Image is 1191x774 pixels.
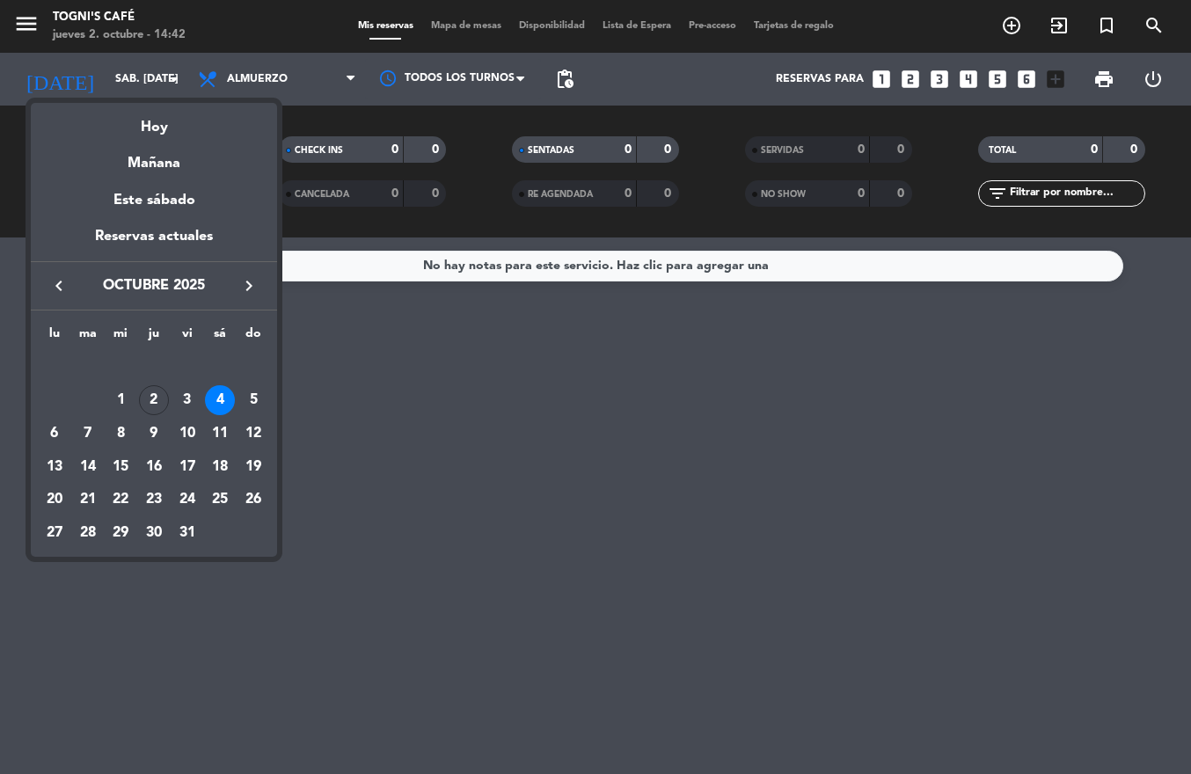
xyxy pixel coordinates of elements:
[104,324,137,351] th: miércoles
[238,452,268,482] div: 19
[106,452,135,482] div: 15
[38,450,71,484] td: 13 de octubre de 2025
[172,452,202,482] div: 17
[104,483,137,516] td: 22 de octubre de 2025
[237,417,270,450] td: 12 de octubre de 2025
[106,385,135,415] div: 1
[237,383,270,417] td: 5 de octubre de 2025
[104,516,137,550] td: 29 de octubre de 2025
[238,385,268,415] div: 5
[237,324,270,351] th: domingo
[233,274,265,297] button: keyboard_arrow_right
[40,419,69,449] div: 6
[139,419,169,449] div: 9
[171,417,204,450] td: 10 de octubre de 2025
[171,324,204,351] th: viernes
[139,385,169,415] div: 2
[139,518,169,548] div: 30
[31,225,277,261] div: Reservas actuales
[48,275,69,296] i: keyboard_arrow_left
[238,275,259,296] i: keyboard_arrow_right
[31,103,277,139] div: Hoy
[106,485,135,515] div: 22
[137,483,171,516] td: 23 de octubre de 2025
[75,274,233,297] span: octubre 2025
[204,324,237,351] th: sábado
[172,385,202,415] div: 3
[43,274,75,297] button: keyboard_arrow_left
[104,450,137,484] td: 15 de octubre de 2025
[104,383,137,417] td: 1 de octubre de 2025
[38,483,71,516] td: 20 de octubre de 2025
[73,518,103,548] div: 28
[137,417,171,450] td: 9 de octubre de 2025
[31,139,277,175] div: Mañana
[137,450,171,484] td: 16 de octubre de 2025
[238,485,268,515] div: 26
[38,516,71,550] td: 27 de octubre de 2025
[106,419,135,449] div: 8
[205,385,235,415] div: 4
[172,485,202,515] div: 24
[106,518,135,548] div: 29
[137,383,171,417] td: 2 de octubre de 2025
[38,417,71,450] td: 6 de octubre de 2025
[40,485,69,515] div: 20
[171,483,204,516] td: 24 de octubre de 2025
[171,450,204,484] td: 17 de octubre de 2025
[237,483,270,516] td: 26 de octubre de 2025
[71,417,105,450] td: 7 de octubre de 2025
[204,450,237,484] td: 18 de octubre de 2025
[104,417,137,450] td: 8 de octubre de 2025
[205,485,235,515] div: 25
[38,324,71,351] th: lunes
[31,176,277,225] div: Este sábado
[71,324,105,351] th: martes
[237,450,270,484] td: 19 de octubre de 2025
[205,419,235,449] div: 11
[204,383,237,417] td: 4 de octubre de 2025
[73,419,103,449] div: 7
[40,518,69,548] div: 27
[71,483,105,516] td: 21 de octubre de 2025
[137,324,171,351] th: jueves
[205,452,235,482] div: 18
[73,452,103,482] div: 14
[139,452,169,482] div: 16
[137,516,171,550] td: 30 de octubre de 2025
[38,351,270,384] td: OCT.
[71,450,105,484] td: 14 de octubre de 2025
[172,419,202,449] div: 10
[40,452,69,482] div: 13
[73,485,103,515] div: 21
[171,516,204,550] td: 31 de octubre de 2025
[71,516,105,550] td: 28 de octubre de 2025
[204,483,237,516] td: 25 de octubre de 2025
[139,485,169,515] div: 23
[238,419,268,449] div: 12
[172,518,202,548] div: 31
[171,383,204,417] td: 3 de octubre de 2025
[204,417,237,450] td: 11 de octubre de 2025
